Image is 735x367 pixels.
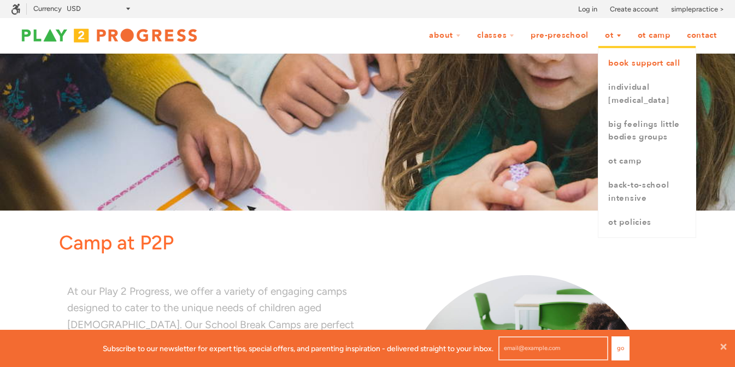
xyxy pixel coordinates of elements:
a: Log in [578,4,597,15]
a: simplepractice > [671,4,724,15]
p: Camp [48,134,687,160]
a: Individual [MEDICAL_DATA] [598,75,696,113]
a: OT [598,25,628,46]
button: Go [611,336,630,360]
a: OT Policies [598,211,696,235]
a: Contact [680,25,724,46]
a: OT Camp [631,25,678,46]
a: Create account [610,4,658,15]
a: About [422,25,468,46]
a: book support call [598,51,696,75]
a: Pre-Preschool [524,25,596,46]
input: email@example.com [498,336,608,360]
a: Back-to-School Intensive [598,173,696,211]
a: Classes [470,25,521,46]
img: Play2Progress logo [11,25,208,46]
label: Currency [33,4,62,13]
a: OT Camp [598,149,696,173]
p: Subscribe to our newsletter for expert tips, special offers, and parenting inspiration - delivere... [103,342,493,354]
a: Big Feelings Little Bodies Groups [598,113,696,150]
p: Camp at P2P [59,227,687,259]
